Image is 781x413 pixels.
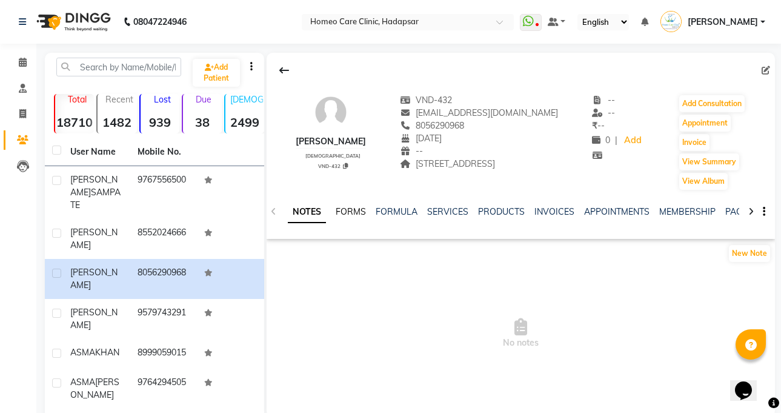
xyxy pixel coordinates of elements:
div: VND-432 [301,161,366,170]
p: Lost [145,94,179,105]
span: [STREET_ADDRESS] [400,158,495,169]
img: logo [31,5,114,39]
button: View Album [679,173,728,190]
input: Search by Name/Mobile/Email/Code [56,58,181,76]
td: 9579743291 [130,299,198,339]
a: INVOICES [534,206,574,217]
span: VND-432 [400,95,452,106]
strong: 18710 [55,115,94,130]
a: NOTES [288,201,326,223]
span: [DEMOGRAPHIC_DATA] [305,153,361,159]
p: Recent [102,94,136,105]
span: [DATE] [400,133,442,144]
span: SAMPATE [70,187,121,210]
span: [PERSON_NAME] [688,16,758,29]
p: Total [60,94,94,105]
span: [PERSON_NAME] [70,267,118,290]
p: Due [185,94,222,105]
a: Add [622,132,643,149]
button: Invoice [679,134,710,151]
span: [PERSON_NAME] [70,174,118,198]
a: SERVICES [427,206,468,217]
a: PACKAGES [725,206,770,217]
strong: 38 [183,115,222,130]
button: Appointment [679,115,731,132]
td: 8056290968 [130,259,198,299]
div: [PERSON_NAME] [296,135,366,148]
a: PRODUCTS [478,206,525,217]
a: FORMS [336,206,366,217]
b: 08047224946 [133,5,187,39]
td: 9767556500 [130,166,198,219]
span: ₹ [592,120,597,131]
strong: 2499 [225,115,264,130]
a: Add Patient [193,59,240,87]
span: KHAN [95,347,119,358]
span: | [615,134,617,147]
span: [PERSON_NAME] [70,377,119,400]
a: FORMULA [376,206,417,217]
th: User Name [63,138,130,166]
strong: 939 [141,115,179,130]
a: APPOINTMENTS [584,206,650,217]
span: 0 [592,135,610,146]
img: Dr Nupur Jain [660,11,682,32]
span: [EMAIL_ADDRESS][DOMAIN_NAME] [400,107,558,118]
span: -- [400,146,423,156]
a: MEMBERSHIP [659,206,716,217]
span: -- [592,120,605,131]
th: Mobile No. [130,138,198,166]
span: -- [592,95,615,106]
span: ASMA [70,377,95,388]
td: 8552024666 [130,219,198,259]
td: 9764294505 [130,369,198,409]
img: avatar [313,94,349,130]
button: View Summary [679,153,739,170]
span: 8056290968 [400,120,464,131]
span: -- [592,107,615,118]
td: 8999059015 [130,339,198,369]
span: ASMA [70,347,95,358]
p: [DEMOGRAPHIC_DATA] [230,94,264,105]
button: New Note [729,245,770,262]
button: Add Consultation [679,95,745,112]
strong: 1482 [98,115,136,130]
iframe: chat widget [730,364,769,401]
span: [PERSON_NAME] [70,227,118,250]
span: [PERSON_NAME] [70,307,118,331]
span: No notes [267,273,776,394]
div: Back to Client [271,59,297,82]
